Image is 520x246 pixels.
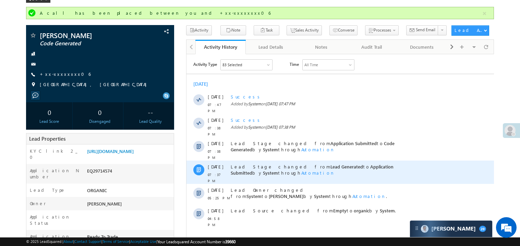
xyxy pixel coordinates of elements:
span: Application Submitted [44,109,207,121]
span: 07:38 PM [21,94,42,106]
span: System [76,116,92,121]
div: 0 [78,106,121,118]
span: Activity Type [7,5,31,15]
span: Automation [166,139,199,145]
span: System [62,47,74,52]
span: 07:47 PM [21,47,42,60]
span: Send Email [416,27,435,33]
span: Time [103,5,112,15]
div: Minimize live chat window [112,3,129,20]
label: Application Status New [30,233,80,246]
span: © 2025 LeadSquared | | | | | [26,238,235,245]
span: System [76,92,92,98]
div: EQ29714574 [85,167,174,177]
label: Application Number [30,167,80,180]
span: [DATE] [21,63,37,69]
span: Lead Owner changed from to by through . [44,133,201,145]
label: KYC link 2_0 [30,148,80,160]
span: organic [167,153,183,159]
span: [DATE] [21,86,37,92]
span: Lead Stage changed from to by through [44,86,208,98]
button: Send Email [406,25,438,35]
div: carter-dragCarter[PERSON_NAME]20 [410,220,493,237]
span: Lead Generated [144,109,177,115]
label: Owner [30,200,46,207]
div: 0 [28,106,71,118]
button: Task [254,25,279,35]
span: [PERSON_NAME] [40,32,132,39]
div: Lead Score [28,118,71,125]
img: carter-drag [414,225,420,231]
span: Lead Source changed from to by . [44,153,209,159]
span: Added by on [44,47,270,53]
span: 04:58 PM [21,161,42,174]
span: Automation [115,92,148,98]
span: 07:38 PM [21,71,42,83]
a: Audit Trail [347,40,397,54]
label: Application Status [30,214,80,226]
span: [DATE] [21,133,37,139]
span: Application Submitted [144,86,190,92]
span: Code Generated [44,86,208,98]
div: Disengaged [78,118,121,125]
a: Lead Details [246,40,296,54]
span: Processes [374,27,391,33]
button: Processes [365,25,399,35]
span: [PERSON_NAME] [87,201,122,207]
button: Lead Actions [451,25,489,36]
span: Code Generated [40,40,132,47]
span: 07:37 PM [21,117,42,130]
div: A call has been placed between you and +xx-xxxxxxxx06 [40,10,482,16]
span: System [128,139,143,145]
a: Contact Support [74,239,101,244]
span: Lead Stage changed from to by through [44,109,207,121]
span: Your Leadsquared Account Number is [157,239,235,244]
button: Activity [186,25,212,35]
span: Success [44,63,76,69]
span: System [60,139,75,145]
span: 20 [479,226,486,232]
em: Start Chat [93,193,124,202]
span: [DATE] [21,153,37,160]
span: System [193,153,208,159]
div: Chat with us now [36,36,115,45]
a: Activity History [195,40,246,54]
span: Success [44,39,76,45]
textarea: Type your message and hit 'Enter' [9,63,125,187]
button: Sales Activity [287,25,322,35]
div: ORGANIC [85,187,174,197]
span: [GEOGRAPHIC_DATA], [GEOGRAPHIC_DATA] [40,81,150,88]
img: d_60004797649_company_0_60004797649 [12,36,29,45]
span: [DATE] [21,39,37,46]
div: Lead Quality [129,118,172,125]
div: Documents [402,43,441,51]
a: Terms of Service [102,239,129,244]
div: Lead Actions [455,27,484,33]
span: Empty [147,153,160,159]
div: -- [129,106,172,118]
a: [URL][DOMAIN_NAME] [87,148,134,154]
span: 05:25 PM [21,141,42,147]
span: 39660 [225,239,235,244]
div: All Time [118,8,132,14]
span: [DATE] [21,109,37,116]
button: Converse [329,25,358,35]
span: Automation [115,116,148,121]
a: Documents [397,40,447,54]
span: Lead Properties [29,135,65,142]
label: Lead Type [30,187,65,193]
span: System [62,70,74,75]
div: Notes [302,43,340,51]
div: Lead Details [251,43,290,51]
a: Notes [296,40,347,54]
span: [DATE] 07:47 PM [79,47,109,52]
span: [PERSON_NAME] [82,139,117,145]
div: Activity History [201,44,241,50]
span: [DATE] 07:38 PM [79,70,109,75]
div: [DATE] [7,27,29,33]
a: About [63,239,73,244]
div: Ready To Trade [85,233,174,243]
span: Added by on [44,70,270,76]
div: Sales Activity,Email Bounced,Email Link Clicked,Email Marked Spam,Email Opened & 78 more.. [34,5,86,16]
a: Acceptable Use [130,239,156,244]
